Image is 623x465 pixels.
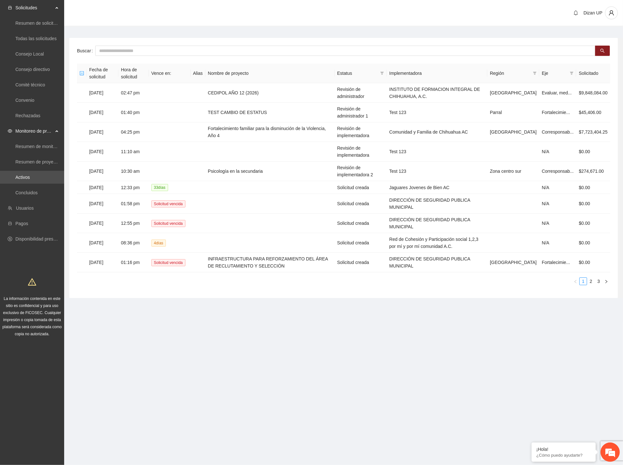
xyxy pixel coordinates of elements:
td: Revisión de implementadora [335,142,387,162]
p: ¿Cómo puedo ayudarte? [536,453,591,458]
td: $0.00 [576,253,610,272]
li: 1 [579,277,587,285]
a: Consejo Local [15,51,44,57]
span: inbox [8,5,12,10]
span: filter [533,71,537,75]
a: 3 [595,278,602,285]
td: N/A [539,214,576,233]
span: filter [532,68,538,78]
td: 01:40 pm [118,103,149,122]
td: 01:16 pm [118,253,149,272]
td: 02:47 pm [118,83,149,103]
span: Corresponsab... [542,169,574,174]
span: bell [571,10,581,15]
td: [DATE] [87,233,118,253]
td: CEDIPOL AÑO 12 (2026) [205,83,335,103]
span: Fortalecimie... [542,260,570,265]
td: [DATE] [87,83,118,103]
a: Disponibilidad presupuestal [15,236,70,241]
span: right [604,280,608,284]
li: Previous Page [572,277,579,285]
th: Alias [191,64,205,83]
a: 2 [587,278,594,285]
label: Buscar [77,46,95,56]
td: Solicitud creada [335,233,387,253]
a: Comité técnico [15,82,45,87]
td: Solicitud creada [335,194,387,214]
td: [DATE] [87,181,118,194]
a: Pagos [15,221,28,226]
span: Región [490,70,530,77]
td: Revisión de administrador [335,83,387,103]
td: Parral [487,103,539,122]
td: $0.00 [576,233,610,253]
td: $45,406.00 [576,103,610,122]
span: Estatus [337,70,378,77]
td: [DATE] [87,103,118,122]
td: [DATE] [87,253,118,272]
span: Solicitud vencida [151,200,185,207]
span: Fortalecimie... [542,110,570,115]
a: Resumen de solicitudes por aprobar [15,21,88,26]
td: N/A [539,142,576,162]
a: Consejo directivo [15,67,50,72]
span: Monitoreo de proyectos [15,125,53,137]
td: [DATE] [87,162,118,181]
button: left [572,277,579,285]
span: Evaluar, med... [542,90,572,95]
td: Revisión de administrador 1 [335,103,387,122]
td: N/A [539,181,576,194]
a: Todas las solicitudes [15,36,56,41]
span: 33 día s [151,184,168,191]
td: DIRECCIÓN DE SEGURIDAD PUBLICA MUNICIPAL [387,214,487,233]
td: INSTITUTO DE FORMACION INTEGRAL DE CHIHUAHUA, A.C. [387,83,487,103]
span: Dizan UP [584,10,602,15]
span: eye [8,129,12,133]
td: Jaguares Jovenes de Bien AC [387,181,487,194]
td: Comunidad y Familia de Chihuahua AC [387,122,487,142]
td: Revisión de implementadora 2 [335,162,387,181]
td: DIRECCIÓN DE SEGURIDAD PUBLICA MUNICIPAL [387,253,487,272]
td: [GEOGRAPHIC_DATA] [487,83,539,103]
span: filter [380,71,384,75]
td: [GEOGRAPHIC_DATA] [487,253,539,272]
td: $9,848,084.00 [576,83,610,103]
td: Test 123 [387,142,487,162]
span: 4 día s [151,240,166,247]
span: Corresponsab... [542,129,574,135]
button: search [595,46,610,56]
td: $0.00 [576,181,610,194]
td: [GEOGRAPHIC_DATA] [487,122,539,142]
th: Implementadora [387,64,487,83]
td: $274,671.00 [576,162,610,181]
td: [DATE] [87,142,118,162]
a: Resumen de proyectos aprobados [15,159,84,164]
li: 2 [587,277,595,285]
div: ¡Hola! [536,447,591,452]
th: Fecha de solicitud [87,64,118,83]
a: 1 [580,278,587,285]
span: filter [570,71,574,75]
a: Rechazadas [15,113,40,118]
td: $0.00 [576,214,610,233]
td: INFRAESTRUCTURA PARA REFORZAMIENTO DEL ÁREA DE RECLUTAMIENTO Y SELECCIÓN [205,253,335,272]
span: left [574,280,577,284]
td: [DATE] [87,214,118,233]
td: N/A [539,194,576,214]
button: user [605,6,618,19]
span: Solicitudes [15,1,53,14]
td: 11:10 am [118,142,149,162]
td: TEST CAMBIO DE ESTATUS [205,103,335,122]
td: DIRECCIÓN DE SEGURIDAD PUBLICA MUNICIPAL [387,194,487,214]
span: La información contenida en este sitio es confidencial y para uso exclusivo de FICOSEC. Cualquier... [3,296,62,336]
span: filter [379,68,385,78]
span: Solicitud vencida [151,259,185,266]
a: Convenio [15,98,34,103]
td: [DATE] [87,194,118,214]
td: Solicitud creada [335,214,387,233]
li: Next Page [602,277,610,285]
td: Solicitud creada [335,181,387,194]
a: Activos [15,175,30,180]
td: Zona centro sur [487,162,539,181]
span: filter [568,68,575,78]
